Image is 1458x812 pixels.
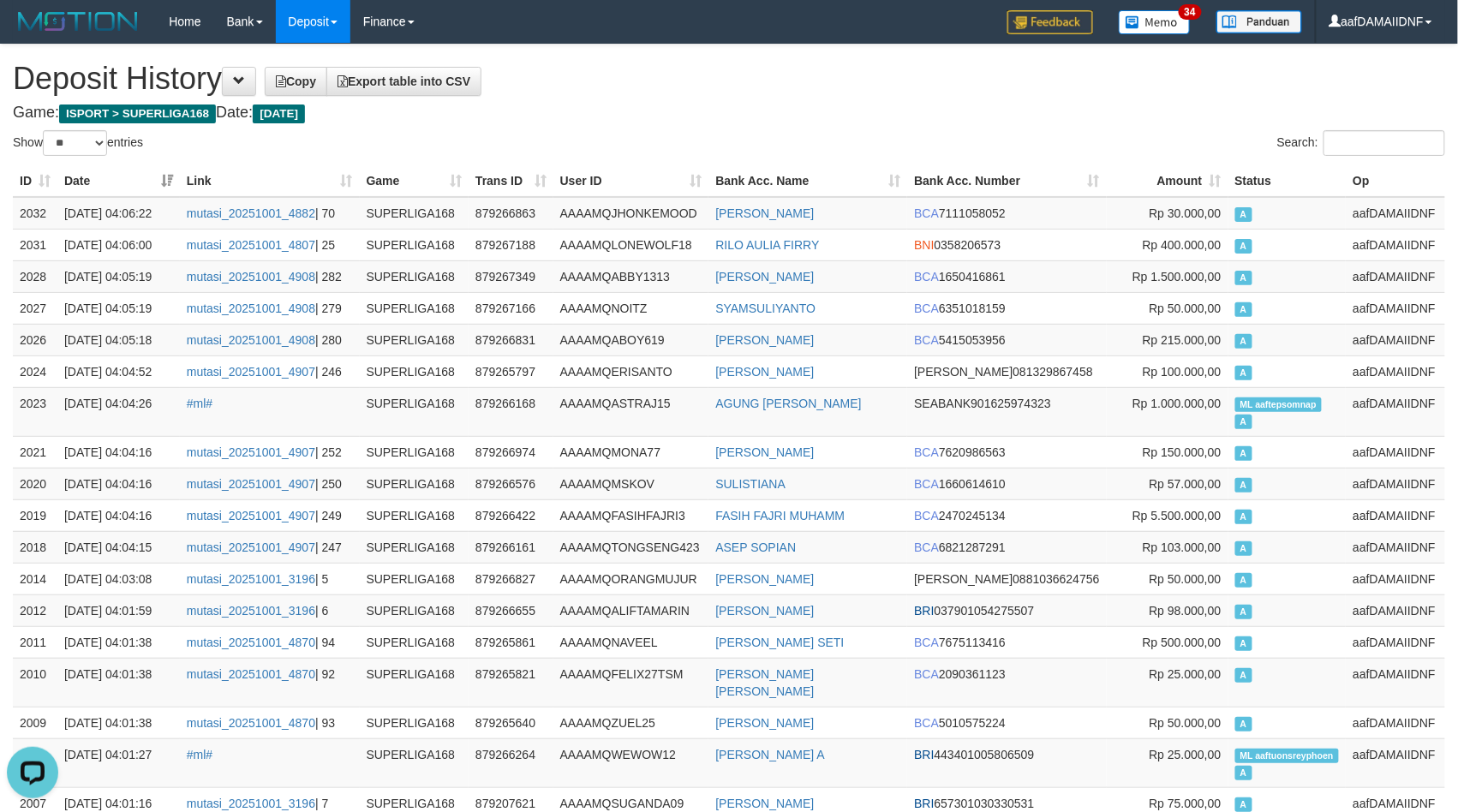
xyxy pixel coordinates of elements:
td: 879266264 [469,738,553,787]
h4: Game: Date: [13,104,1445,122]
td: aafDAMAIIDNF [1346,707,1445,738]
td: 879265640 [469,707,553,738]
a: [PERSON_NAME] [715,604,814,618]
td: AAAAMQMONA77 [553,436,709,468]
button: Open LiveChat chat widget [7,7,58,58]
td: aafDAMAIIDNF [1346,197,1445,230]
td: AAAAMQZUEL25 [553,707,709,738]
a: [PERSON_NAME] SETI [715,636,844,649]
td: 443401005806509 [907,738,1106,787]
span: Approved [1235,366,1252,380]
a: mutasi_20251001_4870 [187,716,315,730]
select: Showentries [43,130,107,156]
label: Show entries [13,130,143,156]
td: 6351018159 [907,292,1106,324]
td: aafDAMAIIDNF [1346,563,1445,594]
td: 2032 [13,197,57,230]
td: 879265861 [469,626,553,658]
td: | 249 [180,499,360,531]
a: #ml# [187,748,212,761]
td: 879266422 [469,499,553,531]
td: AAAAMQJHONKEMOOD [553,197,709,230]
td: [DATE] 04:06:22 [57,197,180,230]
a: mutasi_20251001_4870 [187,667,315,681]
td: | 279 [180,292,360,324]
td: 2009 [13,707,57,738]
a: [PERSON_NAME] [715,333,814,347]
td: aafDAMAIIDNF [1346,260,1445,292]
a: mutasi_20251001_4807 [187,238,315,252]
td: 1650416861 [907,260,1106,292]
a: [PERSON_NAME] [715,716,814,730]
span: Rp 50.000,00 [1149,716,1221,730]
td: [DATE] 04:06:00 [57,229,180,260]
span: Rp 1.000.000,00 [1132,397,1222,410]
span: Rp 25.000,00 [1149,667,1221,681]
td: 2011 [13,626,57,658]
td: SUPERLIGA168 [360,355,469,387]
td: SUPERLIGA168 [360,594,469,626]
span: BCA [914,477,939,491]
span: BCA [914,716,939,730]
th: ID: activate to sort column ascending [13,165,57,197]
td: 901625974323 [907,387,1106,436]
td: [DATE] 04:01:59 [57,594,180,626]
td: SUPERLIGA168 [360,531,469,563]
td: 081329867458 [907,355,1106,387]
span: Rp 98.000,00 [1149,604,1221,618]
a: mutasi_20251001_4908 [187,333,315,347]
td: | 280 [180,324,360,355]
td: aafDAMAIIDNF [1346,626,1445,658]
span: Approved [1235,334,1252,349]
span: BRI [914,748,934,761]
span: Approved [1235,446,1252,461]
td: 5010575224 [907,707,1106,738]
span: Approved [1235,636,1252,651]
td: [DATE] 04:05:18 [57,324,180,355]
td: [DATE] 04:01:38 [57,626,180,658]
span: Export table into CSV [338,75,470,88]
td: aafDAMAIIDNF [1346,355,1445,387]
a: mutasi_20251001_4870 [187,636,315,649]
span: Rp 30.000,00 [1149,206,1221,220]
td: AAAAMQTONGSENG423 [553,531,709,563]
a: AGUNG [PERSON_NAME] [715,397,861,410]
a: mutasi_20251001_4907 [187,365,315,379]
td: AAAAMQLONEWOLF18 [553,229,709,260]
th: Op [1346,165,1445,197]
span: Approved [1235,302,1252,317]
span: Rp 1.500.000,00 [1132,270,1222,284]
a: [PERSON_NAME] [715,270,814,284]
td: | 246 [180,355,360,387]
td: [DATE] 04:05:19 [57,292,180,324]
a: SYAMSULIYANTO [715,302,816,315]
td: 879267188 [469,229,553,260]
td: 879265821 [469,658,553,707]
span: [DATE] [253,104,305,123]
td: AAAAMQASTRAJ15 [553,387,709,436]
td: 879266863 [469,197,553,230]
span: Approved [1235,207,1252,222]
td: 2021 [13,436,57,468]
a: mutasi_20251001_4907 [187,540,315,554]
span: Rp 150.000,00 [1143,445,1222,459]
td: 2031 [13,229,57,260]
td: aafDAMAIIDNF [1346,499,1445,531]
span: Rp 100.000,00 [1143,365,1222,379]
span: Rp 50.000,00 [1149,302,1221,315]
td: AAAAMQWEWOW12 [553,738,709,787]
td: SUPERLIGA168 [360,387,469,436]
td: | 92 [180,658,360,707]
span: Approved [1235,271,1252,285]
td: AAAAMQABOY619 [553,324,709,355]
td: 1660614610 [907,468,1106,499]
span: Rp 50.000,00 [1149,572,1221,586]
span: Rp 57.000,00 [1149,477,1221,491]
a: mutasi_20251001_4907 [187,477,315,491]
td: 037901054275507 [907,594,1106,626]
td: 0358206573 [907,229,1106,260]
span: [PERSON_NAME] [914,365,1013,379]
td: aafDAMAIIDNF [1346,229,1445,260]
span: SEABANK [914,397,971,410]
span: BCA [914,206,939,220]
